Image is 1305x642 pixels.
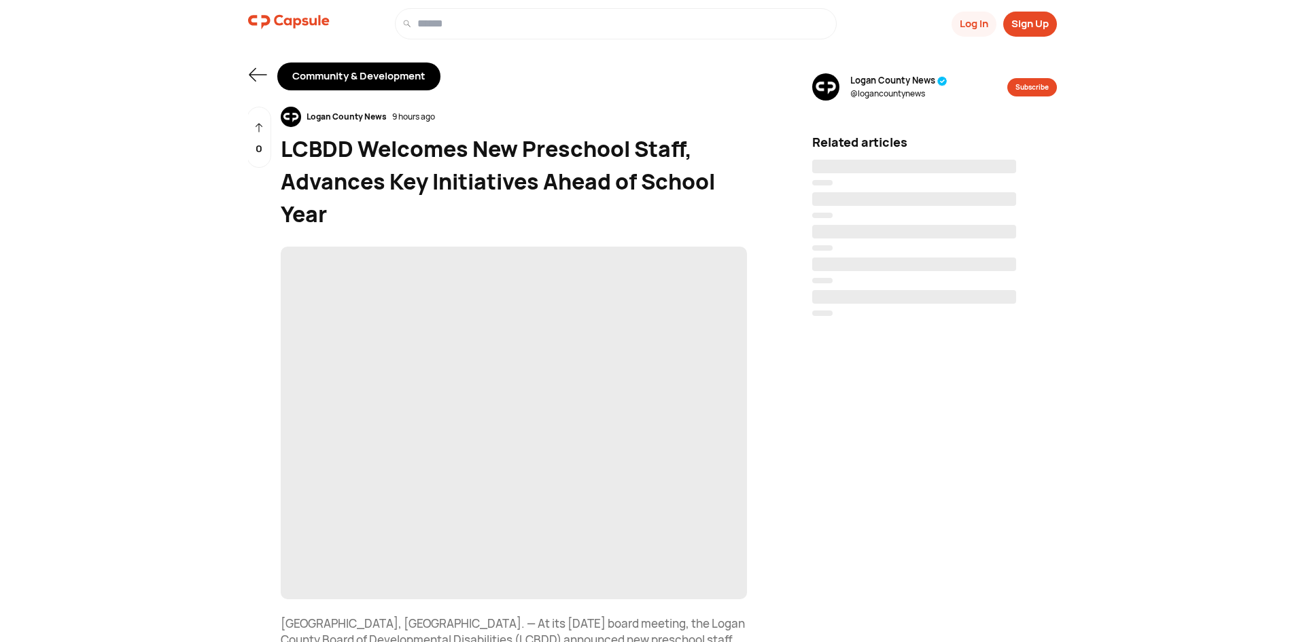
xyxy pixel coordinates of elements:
[812,245,833,251] span: ‌
[248,8,330,35] img: logo
[850,74,947,88] span: Logan County News
[277,63,440,90] div: Community & Development
[281,247,747,600] img: resizeImage
[812,257,1016,271] span: ‌
[248,8,330,39] a: logo
[281,132,747,230] div: LCBDD Welcomes New Preschool Staff, Advances Key Initiatives Ahead of School Year
[850,88,947,100] span: @ logancountynews
[392,111,435,123] div: 9 hours ago
[812,73,839,101] img: resizeImage
[281,247,747,600] span: ‌
[1003,12,1057,37] button: Sign Up
[812,278,833,283] span: ‌
[812,133,1057,151] div: Related articles
[812,310,833,316] span: ‌
[812,160,1016,173] span: ‌
[812,192,1016,206] span: ‌
[1007,78,1057,96] button: Subscribe
[812,225,1016,238] span: ‌
[812,180,833,185] span: ‌
[952,12,996,37] button: Log In
[937,76,947,86] img: tick
[301,111,392,123] div: Logan County News
[256,141,262,157] p: 0
[281,107,301,127] img: resizeImage
[812,290,1016,304] span: ‌
[812,213,833,218] span: ‌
